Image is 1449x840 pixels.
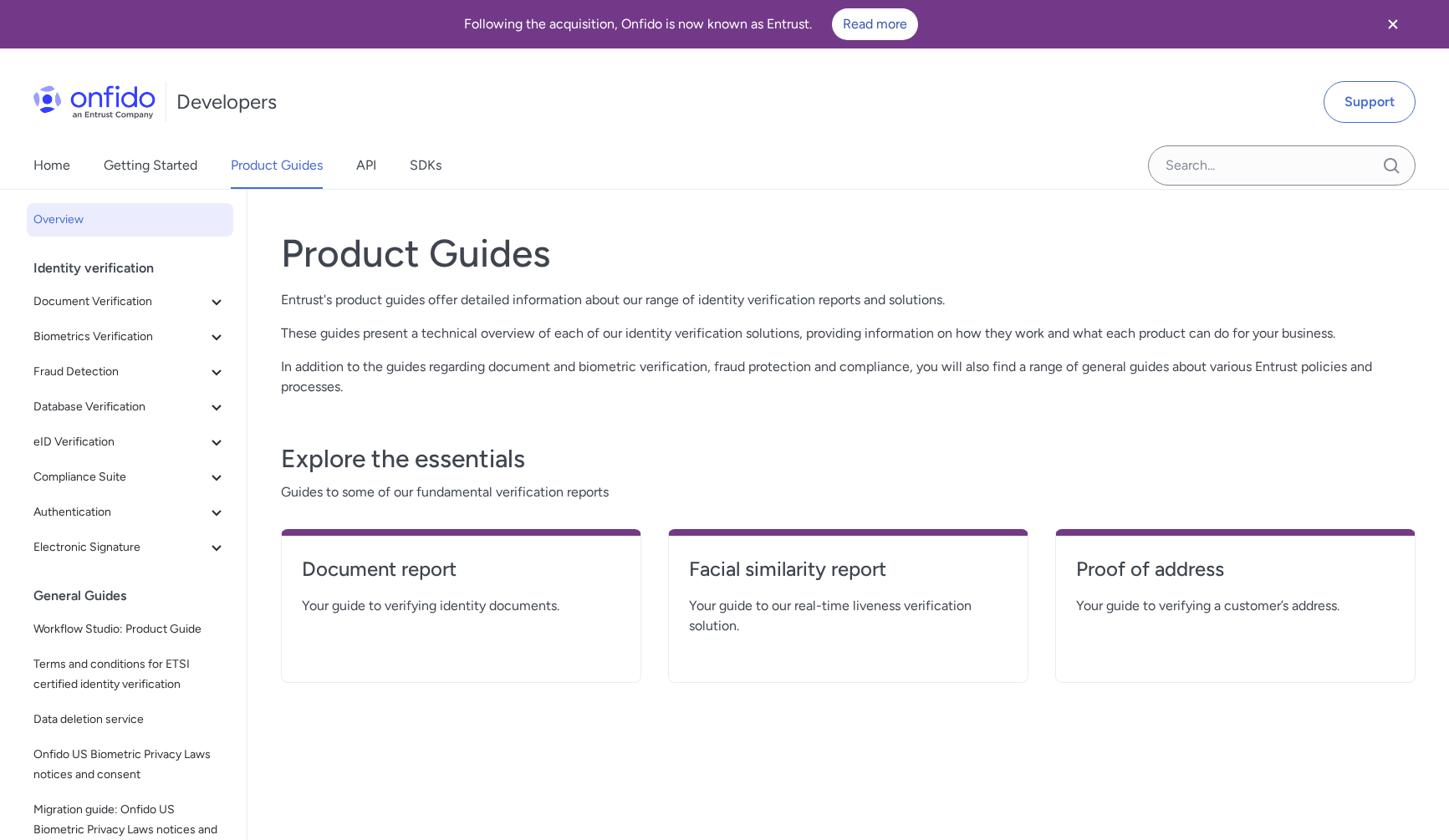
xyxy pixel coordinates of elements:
span: Database Verification [33,397,207,417]
img: Onfido Logo [33,85,156,119]
a: Document report [302,556,620,596]
a: Workflow Studio: Product Guide [27,613,233,646]
div: Following the acquisition, Onfido is now known as Entrust. [20,8,1362,40]
span: Your guide to verifying identity documents. [302,596,620,616]
span: Electronic Signature [33,537,207,557]
span: Data deletion service [33,710,227,730]
span: Biometrics Verification [33,327,207,347]
span: Authentication [33,502,207,522]
a: Proof of address [1076,556,1395,596]
button: eID Verification [27,425,233,459]
h4: Facial similarity report [689,556,1008,583]
span: Compliance Suite [33,467,207,487]
span: Guides to some of our fundamental verification reports [281,482,1416,502]
p: Entrust's product guides offer detailed information about our range of identity verification repo... [281,290,1416,310]
span: Overview [33,210,227,230]
button: Database Verification [27,390,233,424]
a: Terms and conditions for ETSI certified identity verification [27,648,233,701]
a: Getting Started [104,142,197,189]
button: Compliance Suite [27,461,233,494]
button: Authentication [27,496,233,529]
button: Close banner [1362,3,1424,45]
a: Onfido US Biometric Privacy Laws notices and consent [27,738,233,792]
span: Your guide to our real-time liveness verification solution. [689,596,1008,636]
span: Onfido US Biometric Privacy Laws notices and consent [33,745,227,785]
h1: Product Guides [281,230,1416,277]
a: Overview [27,203,233,237]
span: Terms and conditions for ETSI certified identity verification [33,654,227,695]
h3: Explore the essentials [281,442,1416,476]
span: eID Verification [33,432,207,452]
div: Identity verification [33,252,240,285]
div: General Guides [33,579,240,613]
button: Document Verification [27,285,233,318]
a: Read more [832,8,918,40]
h4: Proof of address [1076,556,1395,583]
button: Fraud Detection [27,355,233,389]
a: Support [1324,81,1416,123]
a: Product Guides [231,142,323,189]
svg: Close banner [1383,14,1403,34]
a: Data deletion service [27,703,233,736]
span: Workflow Studio: Product Guide [33,619,227,639]
a: Facial similarity report [689,556,1008,596]
button: Electronic Signature [27,531,233,564]
h1: Developers [176,89,277,115]
a: API [356,142,376,189]
a: Home [33,142,70,189]
h4: Document report [302,556,620,583]
p: In addition to the guides regarding document and biometric verification, fraud protection and com... [281,357,1416,397]
input: Onfido search input field [1148,145,1416,186]
span: Your guide to verifying a customer’s address. [1076,596,1395,616]
span: Fraud Detection [33,362,207,382]
span: Document Verification [33,292,207,312]
p: These guides present a technical overview of each of our identity verification solutions, providi... [281,323,1416,344]
a: SDKs [410,142,441,189]
button: Biometrics Verification [27,320,233,354]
